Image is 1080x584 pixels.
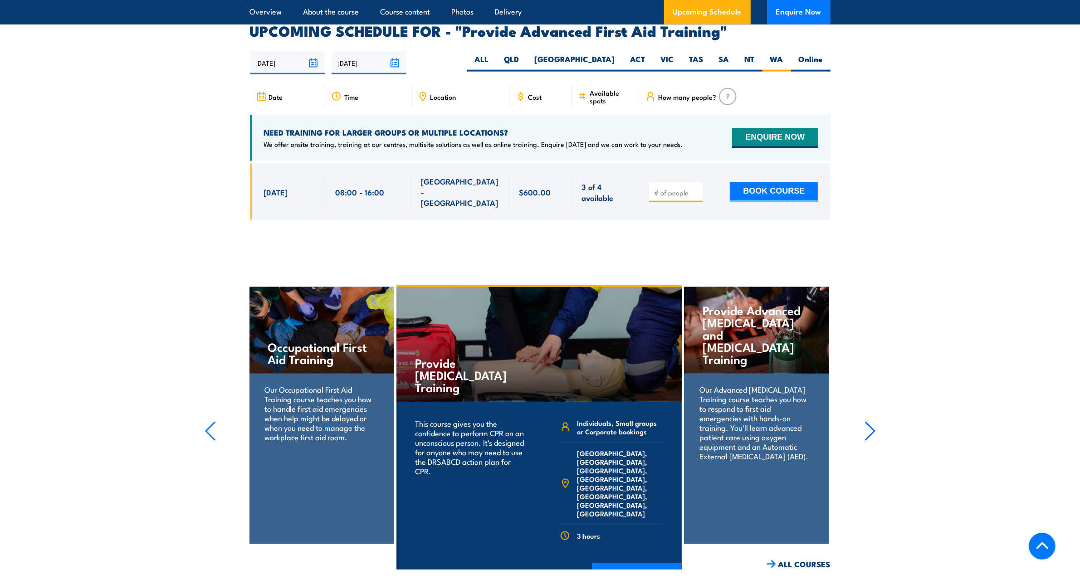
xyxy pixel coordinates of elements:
[497,54,527,72] label: QLD
[344,93,358,101] span: Time
[415,356,522,393] h4: Provide [MEDICAL_DATA] Training
[730,182,818,202] button: BOOK COURSE
[577,531,600,540] span: 3 hours
[332,51,406,74] input: To date
[762,54,791,72] label: WA
[577,449,663,518] span: [GEOGRAPHIC_DATA], [GEOGRAPHIC_DATA], [GEOGRAPHIC_DATA], [GEOGRAPHIC_DATA], [GEOGRAPHIC_DATA], [G...
[732,128,818,148] button: ENQUIRE NOW
[682,54,711,72] label: TAS
[269,93,283,101] span: Date
[268,341,375,365] h4: Occupational First Aid Training
[791,54,831,72] label: Online
[711,54,737,72] label: SA
[623,54,653,72] label: ACT
[264,384,378,442] p: Our Occupational First Aid Training course teaches you how to handle first aid emergencies when h...
[653,54,682,72] label: VIC
[577,419,663,436] span: Individuals, Small groups or Corporate bookings
[264,127,683,137] h4: NEED TRAINING FOR LARGER GROUPS OR MULTIPLE LOCATIONS?
[264,140,683,149] p: We offer onsite training, training at our centres, multisite solutions as well as online training...
[703,304,810,365] h4: Provide Advanced [MEDICAL_DATA] and [MEDICAL_DATA] Training
[658,93,716,101] span: How many people?
[699,384,813,461] p: Our Advanced [MEDICAL_DATA] Training course teaches you how to respond to first aid emergencies w...
[582,181,629,203] span: 3 of 4 available
[250,51,325,74] input: From date
[421,176,499,208] span: [GEOGRAPHIC_DATA] - [GEOGRAPHIC_DATA]
[737,54,762,72] label: NT
[264,187,288,197] span: [DATE]
[250,24,831,37] h2: UPCOMING SCHEDULE FOR - "Provide Advanced First Aid Training"
[528,93,542,101] span: Cost
[430,93,456,101] span: Location
[590,89,633,104] span: Available spots
[527,54,623,72] label: [GEOGRAPHIC_DATA]
[335,187,384,197] span: 08:00 - 16:00
[467,54,497,72] label: ALL
[654,188,699,197] input: # of people
[767,559,831,569] a: ALL COURSES
[415,419,527,476] p: This course gives you the confidence to perform CPR on an unconscious person. It's designed for a...
[519,187,551,197] span: $600.00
